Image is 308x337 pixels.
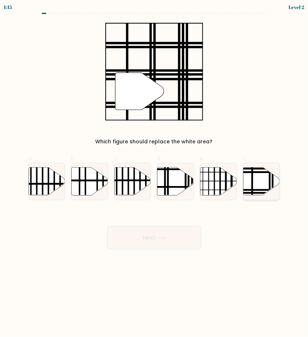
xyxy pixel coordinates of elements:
span: b. [71,154,76,163]
span: a. [28,154,33,163]
span: f. [243,154,246,163]
button: Next [107,226,201,249]
div: 1:15 [4,3,12,11]
div: Level 2 [288,3,304,11]
div: Which figure should replace the white area? [33,138,276,146]
g: " [115,73,164,110]
span: d. [157,154,161,163]
span: c. [114,154,119,163]
span: e. [200,154,204,163]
